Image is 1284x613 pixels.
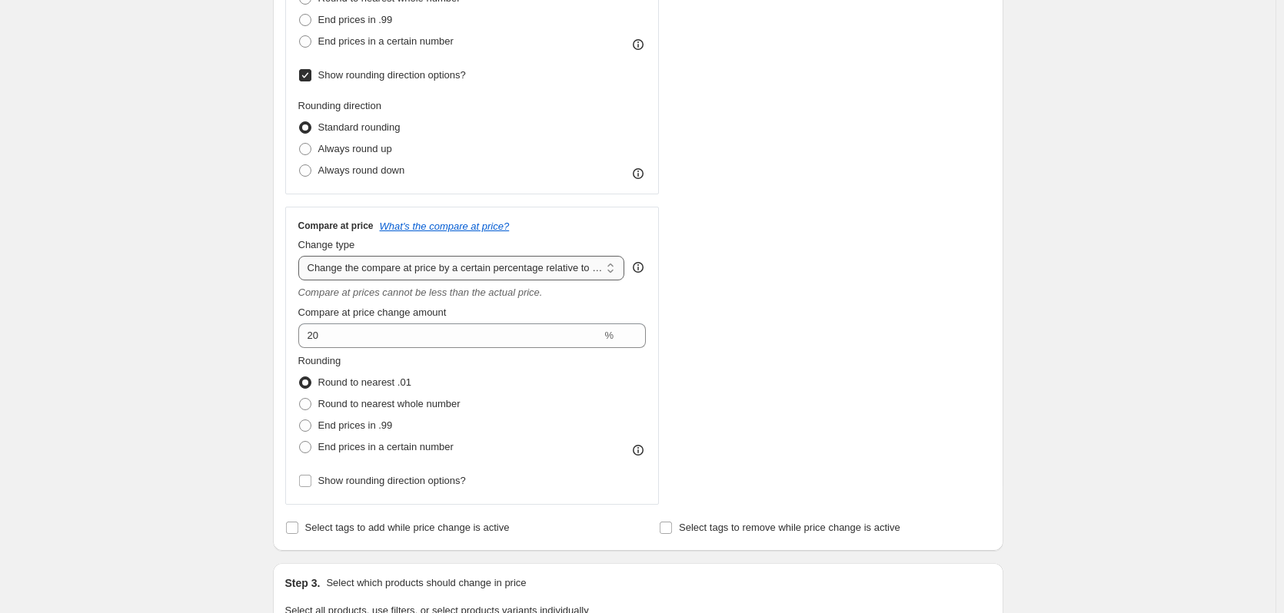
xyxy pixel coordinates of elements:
[318,35,454,47] span: End prices in a certain number
[318,14,393,25] span: End prices in .99
[318,475,466,486] span: Show rounding direction options?
[318,398,461,409] span: Round to nearest whole number
[318,164,405,176] span: Always round down
[318,121,401,133] span: Standard rounding
[298,306,447,318] span: Compare at price change amount
[318,143,392,154] span: Always round up
[318,419,393,431] span: End prices in .99
[318,69,466,81] span: Show rounding direction options?
[298,323,602,348] input: 20
[326,575,526,591] p: Select which products should change in price
[679,522,900,533] span: Select tags to remove while price change is active
[380,220,510,232] button: What's the compare at price?
[630,260,646,275] div: help
[298,287,543,298] i: Compare at prices cannot be less than the actual price.
[318,376,411,388] span: Round to nearest .01
[298,355,341,366] span: Rounding
[285,575,321,591] h2: Step 3.
[305,522,510,533] span: Select tags to add while price change is active
[298,239,355,250] span: Change type
[298,220,374,232] h3: Compare at price
[298,100,381,111] span: Rounding direction
[604,330,614,341] span: %
[318,441,454,452] span: End prices in a certain number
